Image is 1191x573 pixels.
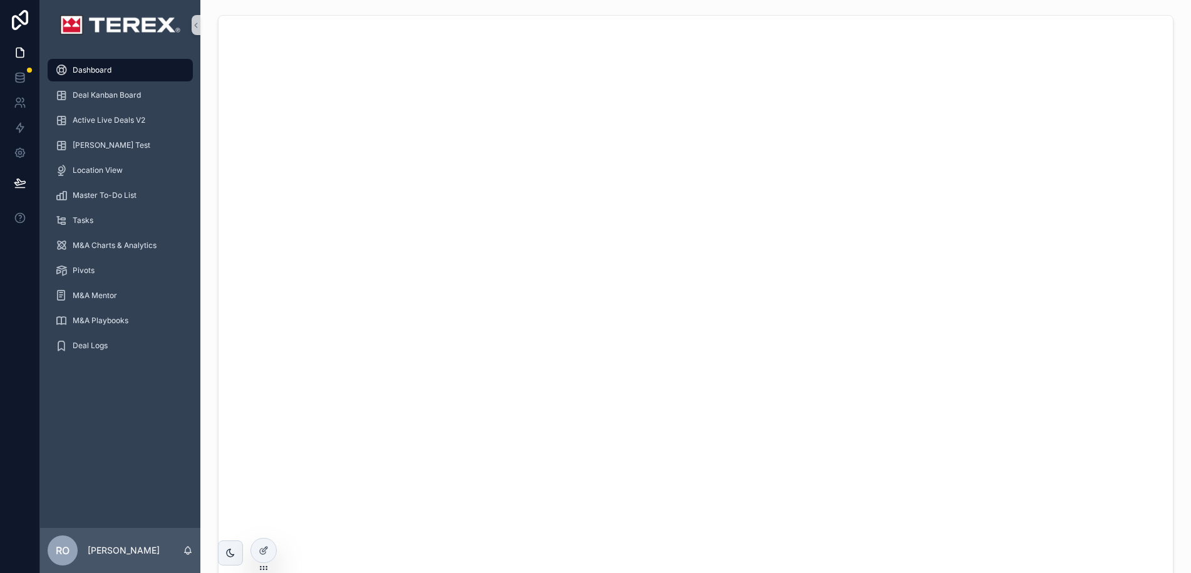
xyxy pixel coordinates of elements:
[73,341,108,351] span: Deal Logs
[48,284,193,307] a: M&A Mentor
[48,159,193,182] a: Location View
[48,334,193,357] a: Deal Logs
[48,259,193,282] a: Pivots
[48,134,193,157] a: [PERSON_NAME] Test
[73,165,123,175] span: Location View
[73,266,95,276] span: Pivots
[56,543,70,558] span: RO
[73,291,117,301] span: M&A Mentor
[60,15,180,35] img: App logo
[88,544,160,557] p: [PERSON_NAME]
[48,59,193,81] a: Dashboard
[48,109,193,132] a: Active Live Deals V2
[48,84,193,106] a: Deal Kanban Board
[48,209,193,232] a: Tasks
[73,215,93,225] span: Tasks
[48,234,193,257] a: M&A Charts & Analytics
[73,140,150,150] span: [PERSON_NAME] Test
[73,316,128,326] span: M&A Playbooks
[48,309,193,332] a: M&A Playbooks
[48,184,193,207] a: Master To-Do List
[73,90,141,100] span: Deal Kanban Board
[73,240,157,250] span: M&A Charts & Analytics
[73,115,145,125] span: Active Live Deals V2
[73,65,111,75] span: Dashboard
[40,50,200,373] div: scrollable content
[73,190,137,200] span: Master To-Do List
